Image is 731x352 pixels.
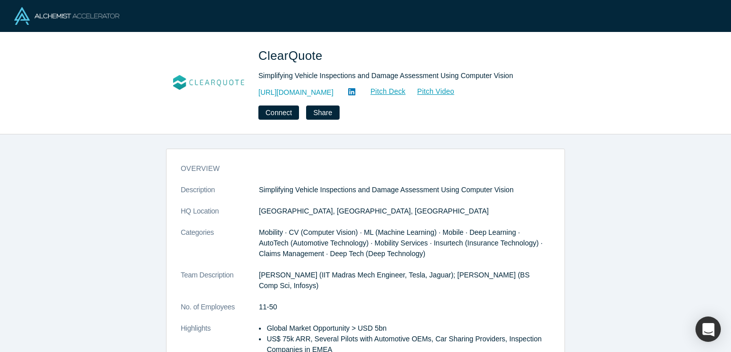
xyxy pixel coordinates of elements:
span: Mobility · CV (Computer Vision) · ML (Machine Learning) · Mobile · Deep Learning · AutoTech (Auto... [259,228,543,258]
dd: 11-50 [259,302,550,312]
p: Simplifying Vehicle Inspections and Damage Assessment Using Computer Vision [259,185,550,195]
div: Simplifying Vehicle Inspections and Damage Assessment Using Computer Vision [258,71,543,81]
h3: overview [181,163,536,174]
img: Alchemist Logo [14,7,119,25]
dt: HQ Location [181,206,259,227]
dt: Description [181,185,259,206]
button: Share [306,105,339,120]
span: ClearQuote [258,49,326,62]
a: Pitch Video [406,86,455,97]
dd: [GEOGRAPHIC_DATA], [GEOGRAPHIC_DATA], [GEOGRAPHIC_DATA] [259,206,550,217]
dt: Team Description [181,270,259,302]
a: [URL][DOMAIN_NAME] [258,87,334,98]
img: ClearQuote's Logo [173,47,244,118]
p: [PERSON_NAME] (IIT Madras Mech Engineer, Tesla, Jaguar); [PERSON_NAME] (BS Comp Sci, Infosys) [259,270,550,291]
dt: No. of Employees [181,302,259,323]
a: Pitch Deck [359,86,406,97]
dt: Categories [181,227,259,270]
li: Global Market Opportunity > USD 5bn [267,323,550,334]
button: Connect [258,105,299,120]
